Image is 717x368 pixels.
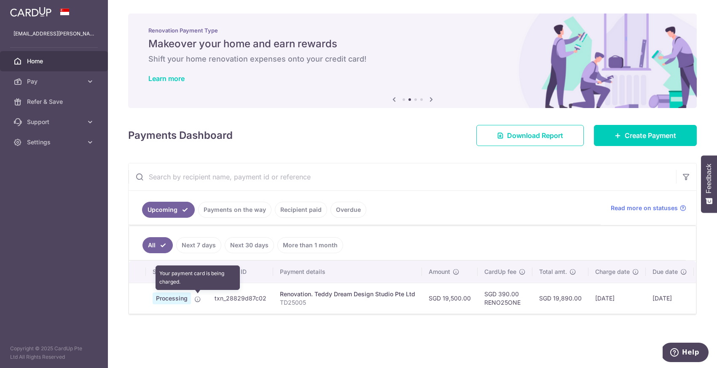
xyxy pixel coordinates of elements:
p: TD25005 [280,298,415,307]
td: SGD 19,890.00 [532,283,588,314]
a: All [142,237,173,253]
img: CardUp [10,7,51,17]
span: Due date [653,268,678,276]
span: Status [153,268,171,276]
h5: Makeover your home and earn rewards [148,37,677,51]
input: Search by recipient name, payment id or reference [129,163,676,190]
h4: Payments Dashboard [128,128,233,143]
span: Create Payment [625,130,676,141]
a: Next 7 days [176,237,221,253]
span: Processing [153,292,191,304]
td: [DATE] [588,283,646,314]
a: Read more on statuses [611,204,686,212]
span: Download Report [507,130,563,141]
span: Feedback [705,164,713,193]
a: Payments on the way [198,202,271,218]
a: Recipient paid [275,202,327,218]
td: txn_28829d87c02 [208,283,273,314]
span: CardUp fee [484,268,516,276]
td: SGD 390.00 RENO25ONE [478,283,532,314]
span: Support [27,118,83,126]
a: Overdue [330,202,366,218]
span: Pay [27,77,83,86]
div: Renovation. Teddy Dream Design Studio Pte Ltd [280,290,415,298]
a: Next 30 days [225,237,274,253]
div: Your payment card is being charged. [156,265,240,290]
a: Create Payment [594,125,697,146]
a: More than 1 month [277,237,343,253]
span: Settings [27,138,83,146]
td: SGD 19,500.00 [422,283,478,314]
span: Charge date [595,268,630,276]
a: Download Report [476,125,584,146]
h6: Shift your home renovation expenses onto your credit card! [148,54,677,64]
p: Renovation Payment Type [148,27,677,34]
button: Feedback - Show survey [701,155,717,213]
th: Payment details [273,261,422,283]
td: [DATE] [646,283,694,314]
img: Renovation banner [128,14,697,108]
a: Learn more [148,74,185,83]
th: Payment ID [208,261,273,283]
span: Total amt. [539,268,567,276]
iframe: Opens a widget where you can find more information [663,343,709,364]
a: Upcoming [142,202,195,218]
p: [EMAIL_ADDRESS][PERSON_NAME][DOMAIN_NAME] [13,30,94,38]
span: Refer & Save [27,97,83,106]
span: Amount [429,268,450,276]
span: Home [27,57,83,65]
span: Read more on statuses [611,204,678,212]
